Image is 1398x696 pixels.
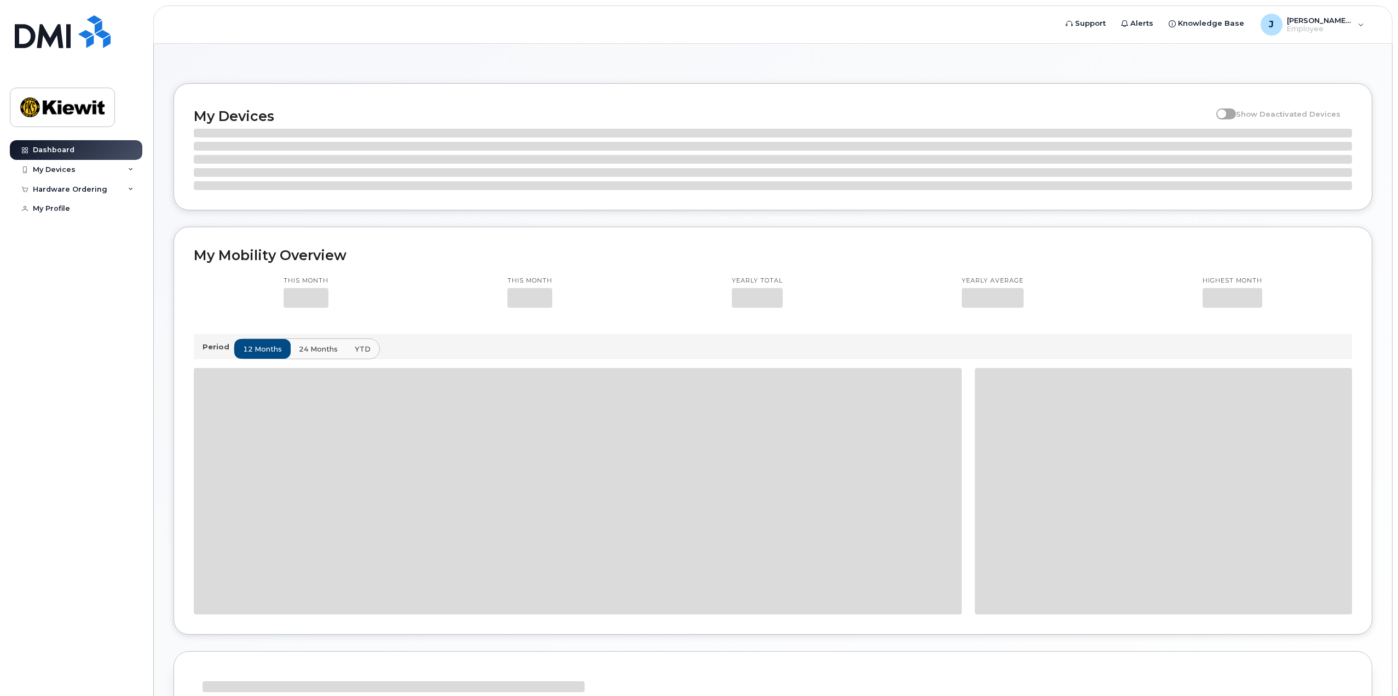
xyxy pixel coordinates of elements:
p: Period [203,342,234,352]
p: This month [284,277,328,285]
p: Yearly average [962,277,1024,285]
span: 24 months [299,344,338,354]
p: Yearly total [732,277,783,285]
span: YTD [355,344,371,354]
h2: My Mobility Overview [194,247,1352,263]
span: Show Deactivated Devices [1236,110,1341,118]
p: Highest month [1203,277,1262,285]
input: Show Deactivated Devices [1216,103,1225,112]
p: This month [507,277,552,285]
h2: My Devices [194,108,1211,124]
